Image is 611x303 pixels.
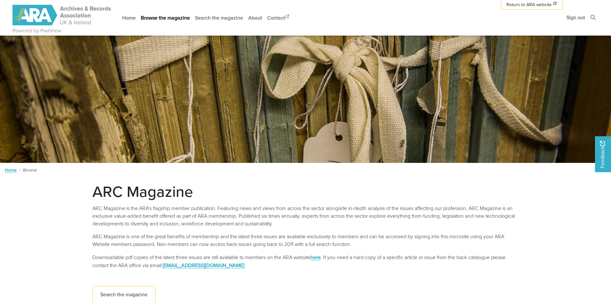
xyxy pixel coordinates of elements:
a: Search the magazine [192,9,246,26]
a: ARA - ARC Magazine | Powered by PastView logo [13,1,112,29]
a: [EMAIL_ADDRESS][DOMAIN_NAME] [163,262,244,269]
a: Contact [265,9,293,26]
a: here [310,254,321,261]
a: About [246,9,265,26]
p: Downloadable pdf copies of the latest three issues are still available to members on the ARA webs... [92,253,519,269]
a: Home [120,9,138,26]
p: ARC Magazine is the ARA’s flagship member publication. Featuring news and views from across the s... [92,205,519,228]
a: Browse the magazine [138,9,192,26]
img: ARA - ARC Magazine | Powered by PastView [13,5,112,25]
a: Home [5,167,17,173]
a: Would you like to provide feedback? [595,136,611,172]
span: Browse [23,167,37,173]
a: Sign out [564,9,588,26]
h1: ARC Magazine [92,182,519,201]
p: ARC Magazine is one of the great benefits of membership and the latest three issues are available... [92,233,519,248]
a: Powered by PastView [13,27,61,35]
span: Return to ARA website [506,1,552,8]
span: Feedback [599,141,607,168]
